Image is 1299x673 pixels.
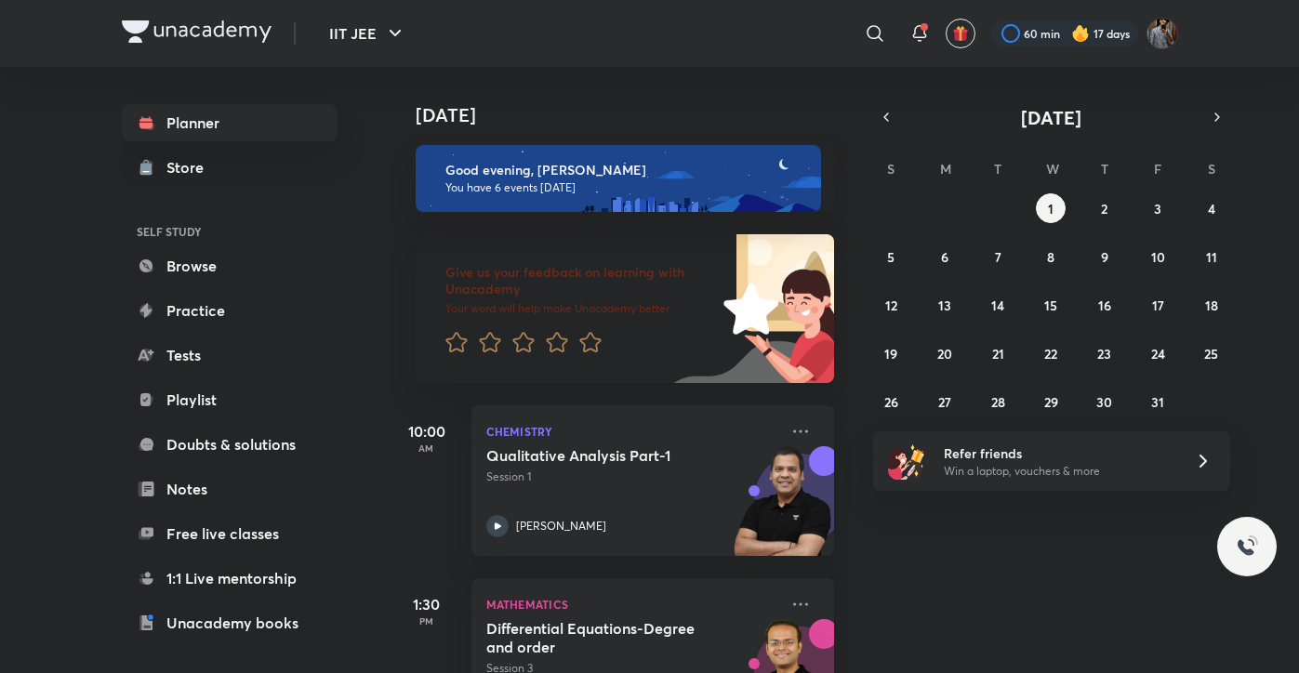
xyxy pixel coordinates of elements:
a: Tests [122,336,338,374]
abbr: October 21, 2025 [992,345,1004,363]
button: October 23, 2025 [1090,338,1120,368]
abbr: October 1, 2025 [1048,200,1054,218]
button: October 3, 2025 [1143,193,1173,223]
abbr: Thursday [1101,160,1108,178]
button: October 27, 2025 [930,387,960,416]
button: October 13, 2025 [930,290,960,320]
abbr: October 14, 2025 [991,297,1004,314]
img: unacademy [732,446,834,574]
button: October 7, 2025 [983,242,1013,271]
button: October 22, 2025 [1036,338,1066,368]
p: Win a laptop, vouchers & more [944,463,1173,480]
button: October 5, 2025 [876,242,906,271]
abbr: October 12, 2025 [885,297,897,314]
button: October 2, 2025 [1090,193,1120,223]
img: feedback_image [660,234,834,383]
abbr: Wednesday [1046,160,1059,178]
h4: [DATE] [416,104,853,126]
a: Unacademy books [122,604,338,641]
button: October 6, 2025 [930,242,960,271]
p: Mathematics [486,593,778,615]
a: Browse [122,247,338,284]
p: You have 6 events [DATE] [445,180,804,195]
abbr: October 20, 2025 [937,345,952,363]
button: October 14, 2025 [983,290,1013,320]
h6: Give us your feedback on learning with Unacademy [445,264,717,297]
button: avatar [946,19,975,48]
abbr: October 24, 2025 [1151,345,1165,363]
abbr: October 7, 2025 [995,248,1001,266]
a: Playlist [122,381,338,418]
abbr: October 23, 2025 [1097,345,1111,363]
abbr: Tuesday [994,160,1001,178]
img: referral [888,442,925,480]
abbr: October 9, 2025 [1101,248,1108,266]
abbr: October 28, 2025 [991,393,1005,411]
a: Company Logo [122,20,272,47]
button: October 25, 2025 [1197,338,1226,368]
abbr: October 8, 2025 [1047,248,1054,266]
a: Store [122,149,338,186]
abbr: October 31, 2025 [1151,393,1164,411]
abbr: October 22, 2025 [1044,345,1057,363]
span: [DATE] [1021,105,1081,130]
p: Chemistry [486,420,778,442]
abbr: October 11, 2025 [1206,248,1217,266]
abbr: October 6, 2025 [941,248,948,266]
abbr: October 5, 2025 [887,248,895,266]
button: October 11, 2025 [1197,242,1226,271]
p: Session 1 [486,468,778,485]
h6: SELF STUDY [122,216,338,247]
abbr: Monday [940,160,951,178]
p: Your word will help make Unacademy better [445,301,717,316]
button: October 9, 2025 [1090,242,1120,271]
abbr: October 13, 2025 [938,297,951,314]
div: Store [166,156,215,178]
abbr: Sunday [887,160,895,178]
a: 1:1 Live mentorship [122,560,338,597]
img: Company Logo [122,20,272,43]
img: Shivam Munot [1147,18,1178,49]
abbr: October 26, 2025 [884,393,898,411]
abbr: October 17, 2025 [1152,297,1164,314]
abbr: Saturday [1208,160,1215,178]
abbr: October 18, 2025 [1205,297,1218,314]
button: [DATE] [899,104,1204,130]
button: October 1, 2025 [1036,193,1066,223]
button: October 19, 2025 [876,338,906,368]
button: October 20, 2025 [930,338,960,368]
img: evening [416,145,821,212]
button: IIT JEE [318,15,418,52]
img: ttu [1236,535,1258,558]
a: Free live classes [122,515,338,552]
a: Practice [122,292,338,329]
h6: Refer friends [944,443,1173,463]
abbr: October 3, 2025 [1154,200,1161,218]
button: October 16, 2025 [1090,290,1120,320]
abbr: October 30, 2025 [1096,393,1112,411]
abbr: October 2, 2025 [1101,200,1107,218]
button: October 10, 2025 [1143,242,1173,271]
p: PM [390,615,464,627]
h5: 10:00 [390,420,464,442]
a: Planner [122,104,338,141]
button: October 8, 2025 [1036,242,1066,271]
h6: Good evening, [PERSON_NAME] [445,162,804,178]
img: avatar [952,25,969,42]
button: October 31, 2025 [1143,387,1173,416]
button: October 24, 2025 [1143,338,1173,368]
img: streak [1071,24,1090,43]
button: October 18, 2025 [1197,290,1226,320]
button: October 17, 2025 [1143,290,1173,320]
button: October 12, 2025 [876,290,906,320]
abbr: October 27, 2025 [938,393,951,411]
abbr: October 4, 2025 [1208,200,1215,218]
a: Notes [122,470,338,508]
h5: 1:30 [390,593,464,615]
a: Doubts & solutions [122,426,338,463]
abbr: October 19, 2025 [884,345,897,363]
abbr: October 25, 2025 [1204,345,1218,363]
button: October 28, 2025 [983,387,1013,416]
abbr: October 29, 2025 [1044,393,1058,411]
abbr: Friday [1154,160,1161,178]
